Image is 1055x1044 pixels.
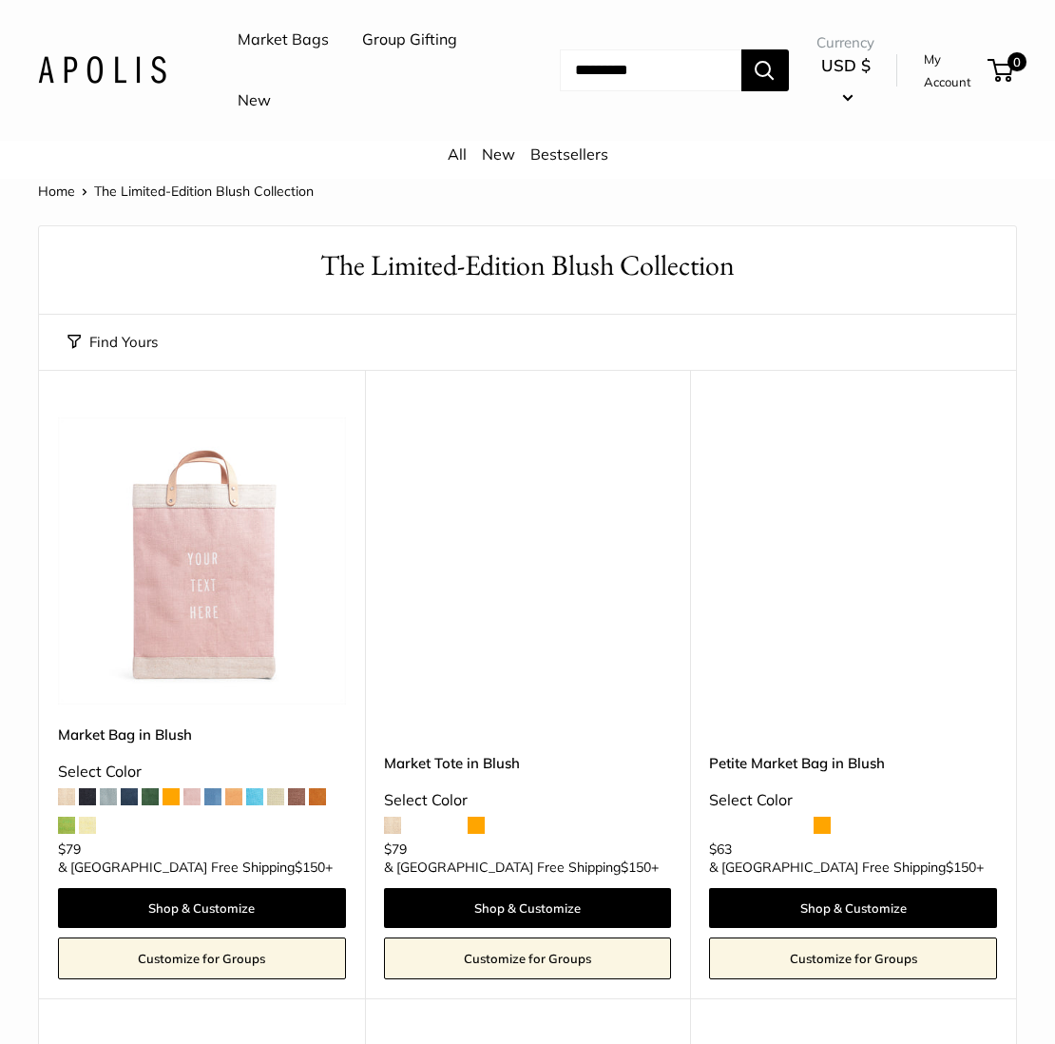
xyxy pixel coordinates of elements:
[58,841,81,858] span: $79
[709,860,984,874] span: & [GEOGRAPHIC_DATA] Free Shipping +
[709,417,997,706] a: description_Our first ever Blush CollectionPetite Market Bag in Blush
[384,752,672,774] a: Market Tote in Blush
[38,179,314,203] nav: Breadcrumb
[709,938,997,979] a: Customize for Groups
[67,245,988,286] h1: The Limited-Edition Blush Collection
[94,183,314,200] span: The Limited-Edition Blush Collection
[384,888,672,928] a: Shop & Customize
[58,417,346,706] img: description_Our first Blush Market Bag
[58,860,333,874] span: & [GEOGRAPHIC_DATA] Free Shipping +
[709,786,997,815] div: Select Color
[295,859,325,876] span: $150
[560,49,741,91] input: Search...
[384,938,672,979] a: Customize for Groups
[741,49,789,91] button: Search
[821,55,871,75] span: USD $
[238,87,271,115] a: New
[709,752,997,774] a: Petite Market Bag in Blush
[58,938,346,979] a: Customize for Groups
[816,50,874,111] button: USD $
[67,329,158,356] button: Find Yours
[709,888,997,928] a: Shop & Customize
[621,859,651,876] span: $150
[924,48,981,94] a: My Account
[989,59,1013,82] a: 0
[384,860,659,874] span: & [GEOGRAPHIC_DATA] Free Shipping +
[362,26,457,54] a: Group Gifting
[709,841,732,858] span: $63
[238,26,329,54] a: Market Bags
[530,145,608,164] a: Bestsellers
[58,417,346,706] a: description_Our first Blush Market BagMarket Bag in Blush
[384,786,672,815] div: Select Color
[448,145,467,164] a: All
[384,417,672,706] a: Market Tote in BlushMarket Tote in Blush
[482,145,515,164] a: New
[58,724,346,745] a: Market Bag in Blush
[38,183,75,200] a: Home
[1007,52,1026,71] span: 0
[58,758,346,786] div: Select Color
[816,29,874,56] span: Currency
[384,841,407,858] span: $79
[58,888,346,928] a: Shop & Customize
[38,56,166,84] img: Apolis
[946,859,976,876] span: $150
